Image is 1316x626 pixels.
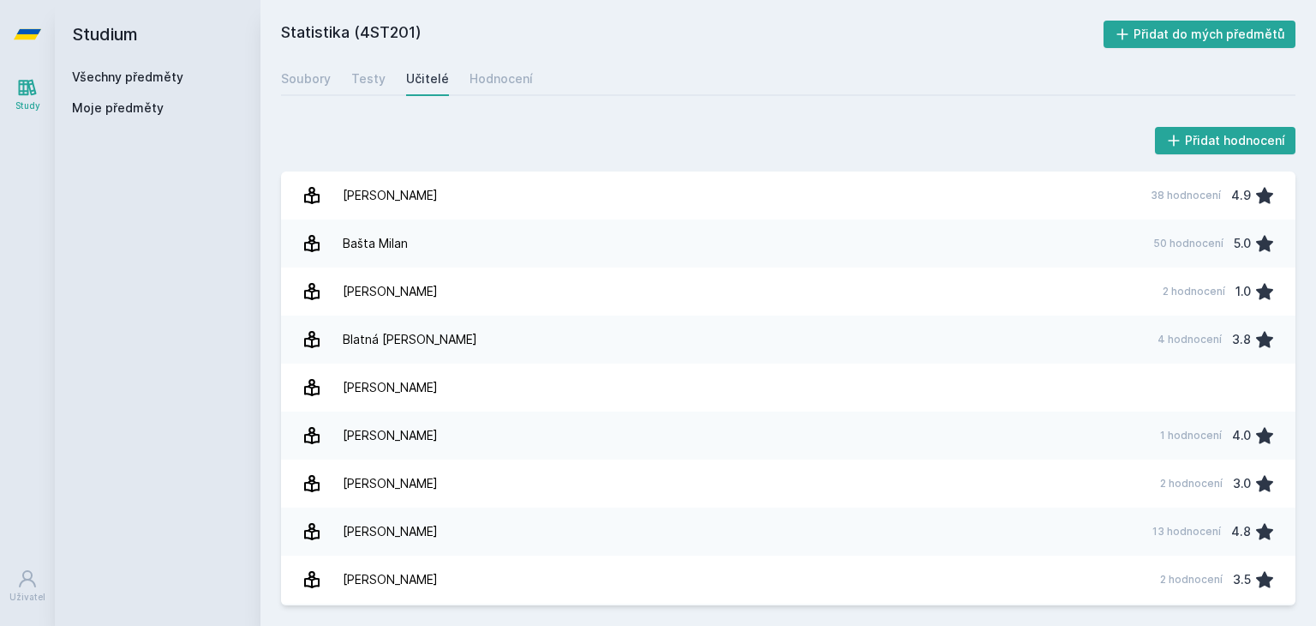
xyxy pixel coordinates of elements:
span: Moje předměty [72,99,164,117]
a: [PERSON_NAME] 13 hodnocení 4.8 [281,508,1295,556]
div: 4.8 [1231,515,1251,549]
div: 5.0 [1234,226,1251,261]
div: Soubory [281,70,331,87]
div: [PERSON_NAME] [343,274,438,309]
div: 2 hodnocení [1160,477,1223,491]
div: Bašta Milan [343,226,408,261]
div: 1.0 [1235,274,1251,309]
div: [PERSON_NAME] [343,178,438,213]
div: [PERSON_NAME] [343,563,438,597]
a: Bašta Milan 50 hodnocení 5.0 [281,220,1295,268]
h2: Statistika (4ST201) [281,21,1104,48]
button: Přidat do mých předmětů [1104,21,1296,48]
div: 2 hodnocení [1160,573,1223,587]
a: Hodnocení [470,62,533,96]
a: [PERSON_NAME] 2 hodnocení 3.5 [281,556,1295,604]
div: [PERSON_NAME] [343,515,438,549]
div: 4.0 [1232,418,1251,453]
a: Study [3,69,51,121]
div: 13 hodnocení [1152,525,1221,539]
a: Uživatel [3,560,51,612]
a: Všechny předměty [72,69,183,84]
div: 3.0 [1233,466,1251,501]
div: Blatná [PERSON_NAME] [343,322,477,357]
div: Hodnocení [470,70,533,87]
div: 4.9 [1231,178,1251,213]
a: [PERSON_NAME] 1 hodnocení 4.0 [281,412,1295,460]
a: Testy [351,62,386,96]
div: 4 hodnocení [1157,333,1222,346]
div: Study [15,99,40,112]
div: Učitelé [406,70,449,87]
div: 3.5 [1233,563,1251,597]
button: Přidat hodnocení [1155,127,1296,154]
div: 50 hodnocení [1153,237,1223,250]
div: 2 hodnocení [1163,285,1225,298]
a: [PERSON_NAME] [281,364,1295,412]
a: Soubory [281,62,331,96]
a: Učitelé [406,62,449,96]
div: [PERSON_NAME] [343,418,438,453]
div: [PERSON_NAME] [343,370,438,405]
div: Uživatel [9,591,45,604]
a: [PERSON_NAME] 2 hodnocení 3.0 [281,460,1295,508]
a: [PERSON_NAME] 2 hodnocení 1.0 [281,268,1295,316]
a: Blatná [PERSON_NAME] 4 hodnocení 3.8 [281,316,1295,364]
div: 3.8 [1232,322,1251,357]
div: [PERSON_NAME] [343,466,438,501]
div: Testy [351,70,386,87]
a: [PERSON_NAME] 38 hodnocení 4.9 [281,172,1295,220]
div: 1 hodnocení [1160,429,1222,442]
div: 38 hodnocení [1151,189,1221,202]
